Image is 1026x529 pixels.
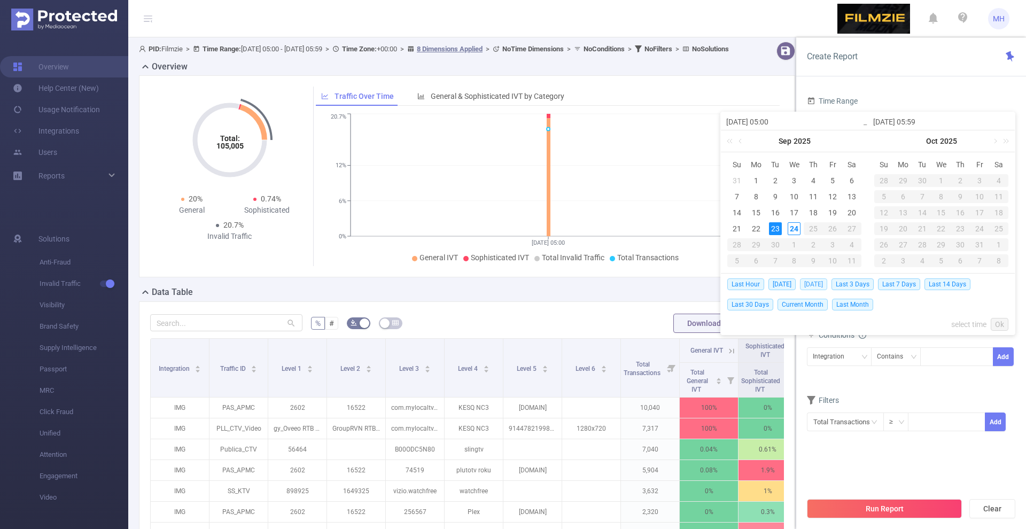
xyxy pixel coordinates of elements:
[766,173,785,189] td: September 2, 2025
[893,222,913,235] div: 20
[807,206,820,219] div: 18
[768,278,796,290] span: [DATE]
[823,173,842,189] td: September 5, 2025
[747,173,766,189] td: September 1, 2025
[951,160,970,169] span: Th
[951,314,986,334] a: select time
[792,130,812,152] a: 2025
[13,142,57,163] a: Users
[970,238,989,251] div: 31
[40,252,128,273] span: Anti-Fraud
[804,157,823,173] th: Thu
[970,160,989,169] span: Fr
[329,319,334,328] span: #
[951,190,970,203] div: 9
[932,174,951,187] div: 1
[807,174,820,187] div: 4
[727,221,747,237] td: September 21, 2025
[727,278,764,290] span: Last Hour
[804,254,823,267] div: 9
[351,320,357,326] i: icon: bg-colors
[769,174,782,187] div: 2
[727,160,747,169] span: Su
[893,238,913,251] div: 27
[874,206,893,219] div: 12
[342,45,377,53] b: Time Zone:
[970,253,989,269] td: November 7, 2025
[842,189,861,205] td: September 13, 2025
[932,254,951,267] div: 5
[874,254,893,267] div: 2
[339,233,346,240] tspan: 0%
[152,60,188,73] h2: Overview
[502,45,564,53] b: No Time Dimensions
[989,206,1008,219] div: 18
[951,189,970,205] td: October 9, 2025
[471,253,529,262] span: Sophisticated IVT
[893,254,913,267] div: 3
[40,465,128,487] span: Engagement
[321,92,329,100] i: icon: line-chart
[139,45,729,53] span: Filmzie [DATE] 05:00 - [DATE] 05:59 +00:00
[932,160,951,169] span: We
[989,190,1008,203] div: 11
[419,253,458,262] span: General IVT
[203,45,241,53] b: Time Range:
[747,205,766,221] td: September 15, 2025
[785,221,804,237] td: September 24, 2025
[842,205,861,221] td: September 20, 2025
[951,253,970,269] td: November 6, 2025
[564,45,574,53] span: >
[769,206,782,219] div: 16
[889,413,900,431] div: ≥
[152,286,193,299] h2: Data Table
[932,190,951,203] div: 8
[913,238,932,251] div: 28
[331,114,346,121] tspan: 20.7%
[223,221,244,229] span: 20.7%
[823,221,842,237] td: September 26, 2025
[747,160,766,169] span: Mo
[664,339,679,397] i: Filter menu
[861,354,868,361] i: icon: down
[874,221,893,237] td: October 19, 2025
[845,206,858,219] div: 20
[951,238,970,251] div: 30
[139,45,149,52] i: icon: user
[13,77,99,99] a: Help Center (New)
[322,45,332,53] span: >
[800,278,827,290] span: [DATE]
[893,253,913,269] td: November 3, 2025
[788,222,800,235] div: 24
[970,190,989,203] div: 10
[150,314,302,331] input: Search...
[874,189,893,205] td: October 5, 2025
[40,423,128,444] span: Unified
[397,45,407,53] span: >
[893,160,913,169] span: Mo
[893,189,913,205] td: October 6, 2025
[672,45,682,53] span: >
[189,195,203,203] span: 20%
[951,221,970,237] td: October 23, 2025
[874,205,893,221] td: October 12, 2025
[788,206,800,219] div: 17
[991,318,1008,331] a: Ok
[807,97,858,105] span: Time Range
[951,174,970,187] div: 2
[785,253,804,269] td: October 8, 2025
[823,238,842,251] div: 3
[788,174,800,187] div: 3
[925,130,939,152] a: Oct
[730,174,743,187] div: 31
[877,348,911,365] div: Contains
[747,253,766,269] td: October 6, 2025
[38,228,69,250] span: Solutions
[893,221,913,237] td: October 20, 2025
[692,45,729,53] b: No Solutions
[766,189,785,205] td: September 9, 2025
[335,92,394,100] span: Traffic Over Time
[750,190,763,203] div: 8
[417,92,425,100] i: icon: bar-chart
[38,172,65,180] span: Reports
